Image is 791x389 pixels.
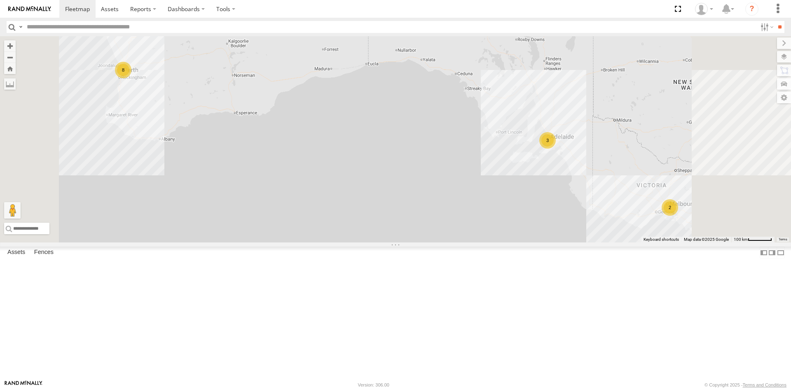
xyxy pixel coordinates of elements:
[3,247,29,259] label: Assets
[4,78,16,90] label: Measure
[4,202,21,219] button: Drag Pegman onto the map to open Street View
[743,382,786,387] a: Terms and Conditions
[745,2,758,16] i: ?
[777,247,785,259] label: Hide Summary Table
[662,199,678,216] div: 2
[684,237,729,242] span: Map data ©2025 Google
[115,62,131,78] div: 8
[358,382,389,387] div: Version: 306.00
[731,237,775,242] button: Map Scale: 100 km per 55 pixels
[4,63,16,74] button: Zoom Home
[757,21,775,33] label: Search Filter Options
[768,247,776,259] label: Dock Summary Table to the Right
[779,238,787,241] a: Terms (opens in new tab)
[4,40,16,51] button: Zoom in
[539,132,556,149] div: 3
[5,381,42,389] a: Visit our Website
[4,51,16,63] button: Zoom out
[692,3,716,15] div: Brendan Sinclair
[17,21,24,33] label: Search Query
[777,92,791,103] label: Map Settings
[760,247,768,259] label: Dock Summary Table to the Left
[704,382,786,387] div: © Copyright 2025 -
[8,6,51,12] img: rand-logo.svg
[644,237,679,242] button: Keyboard shortcuts
[734,237,748,242] span: 100 km
[30,247,58,259] label: Fences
